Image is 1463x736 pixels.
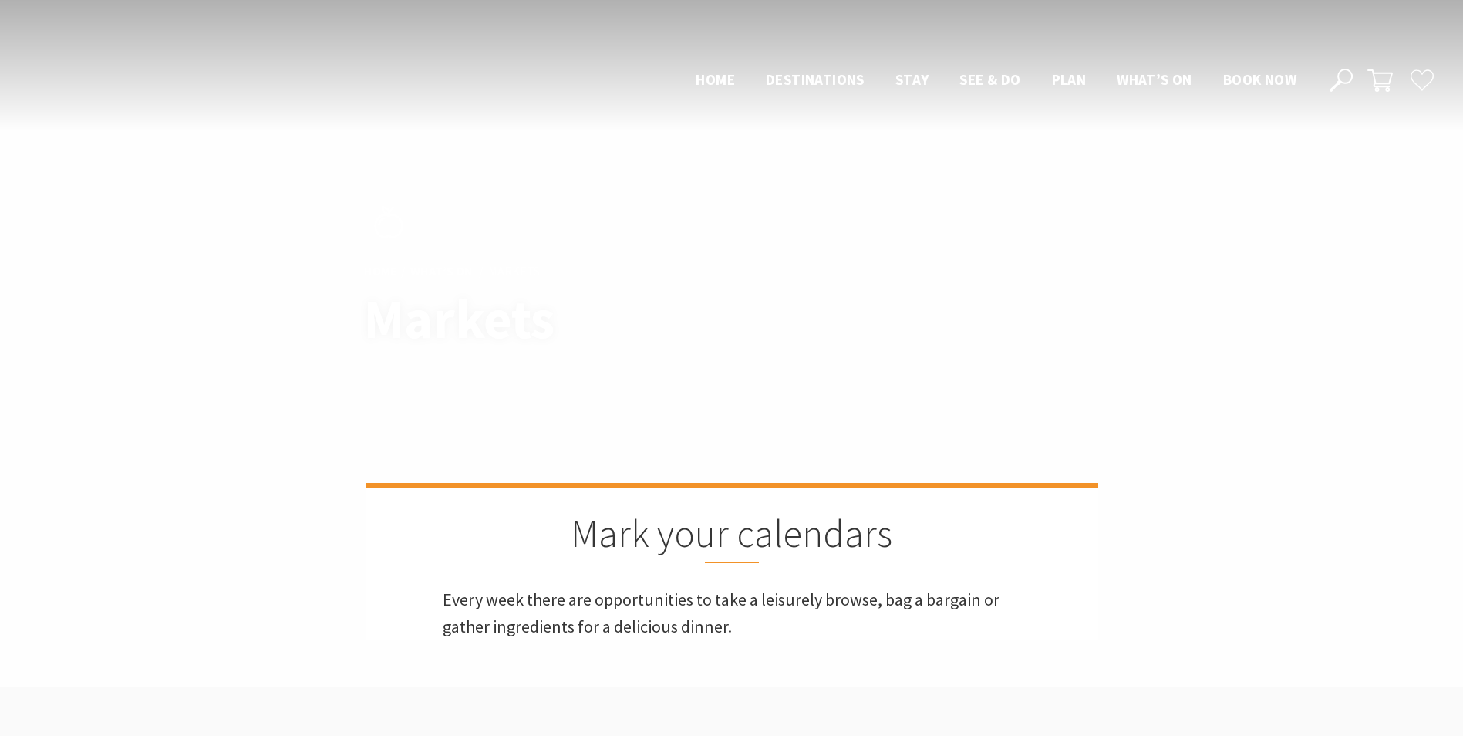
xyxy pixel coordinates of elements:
span: What’s On [1117,70,1192,89]
span: Home [696,70,735,89]
span: Book now [1223,70,1296,89]
nav: Main Menu [680,68,1312,93]
li: Markets [488,262,540,282]
a: What’s On [410,263,473,280]
h2: Mark your calendars [443,511,1021,563]
a: Home [364,263,397,280]
p: Every week there are opportunities to take a leisurely browse, bag a bargain or gather ingredient... [443,586,1021,640]
span: See & Do [959,70,1020,89]
span: Stay [895,70,929,89]
h1: Markets [364,289,800,349]
span: Destinations [766,70,865,89]
span: Plan [1052,70,1087,89]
